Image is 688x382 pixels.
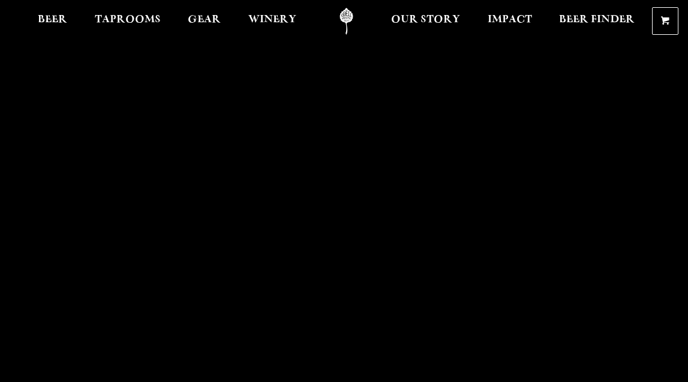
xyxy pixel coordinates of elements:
[95,15,161,25] span: Taprooms
[180,8,229,35] a: Gear
[488,15,532,25] span: Impact
[480,8,540,35] a: Impact
[241,8,304,35] a: Winery
[391,15,460,25] span: Our Story
[30,8,75,35] a: Beer
[324,8,369,35] a: Odell Home
[87,8,169,35] a: Taprooms
[383,8,468,35] a: Our Story
[551,8,642,35] a: Beer Finder
[38,15,67,25] span: Beer
[559,15,635,25] span: Beer Finder
[188,15,221,25] span: Gear
[248,15,296,25] span: Winery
